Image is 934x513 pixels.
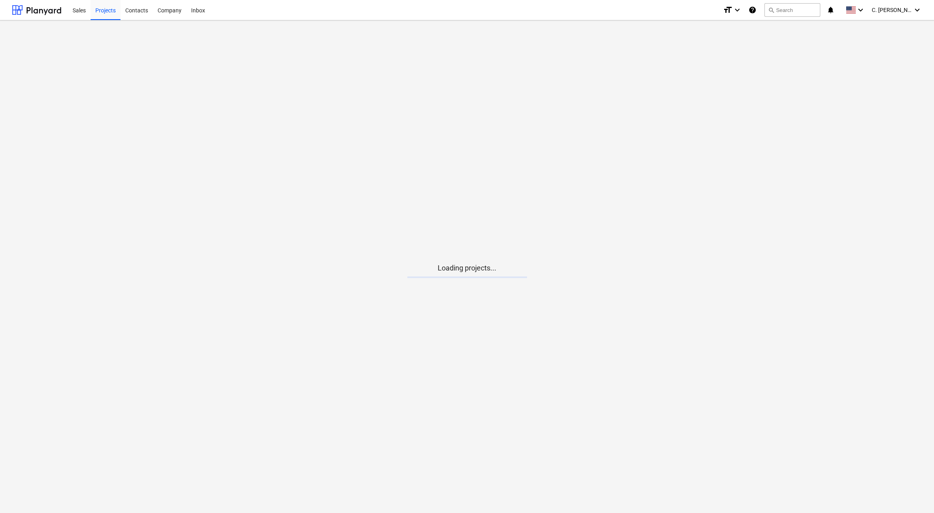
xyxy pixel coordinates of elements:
[723,5,733,15] i: format_size
[827,5,835,15] i: notifications
[856,5,865,15] i: keyboard_arrow_down
[733,5,742,15] i: keyboard_arrow_down
[912,5,922,15] i: keyboard_arrow_down
[768,7,774,13] span: search
[764,3,820,17] button: Search
[872,7,912,13] span: C. [PERSON_NAME]
[407,263,527,273] p: Loading projects...
[748,5,756,15] i: Knowledge base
